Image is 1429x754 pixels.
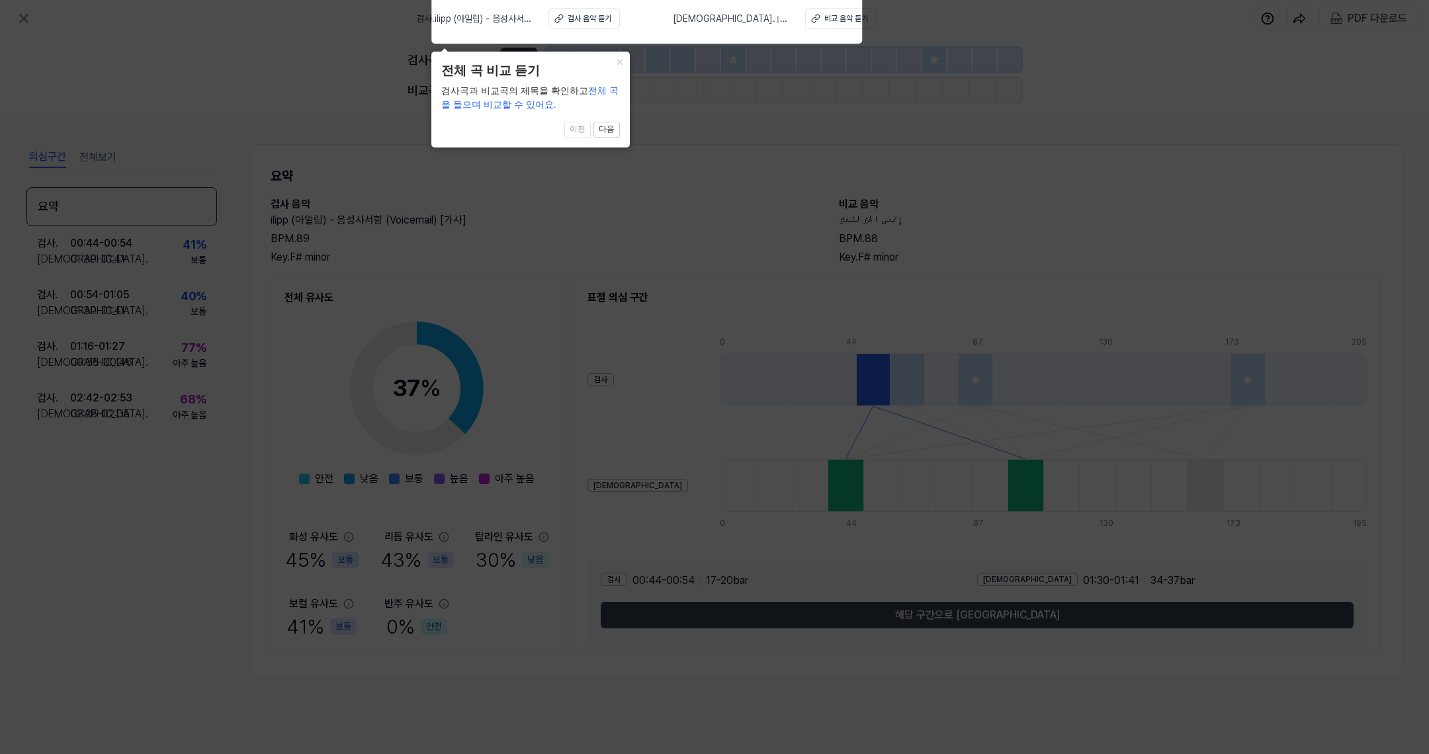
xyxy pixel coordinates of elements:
header: 전체 곡 비교 듣기 [441,62,620,81]
div: 검사 음악 듣기 [568,13,611,24]
span: 검사 . ilipp (아일립) - 음성사서함 (Voicemail) [가사] [416,12,533,26]
span: 전체 곡을 들으며 비교할 수 있어요. [441,85,619,110]
div: 검사곡과 비교곡의 제목을 확인하고 [441,84,620,112]
button: 검사 음악 듣기 [548,8,620,29]
div: 비교 음악 듣기 [824,13,868,24]
button: 다음 [593,122,620,138]
button: 비교 음악 듣기 [805,8,877,29]
button: Close [609,52,630,70]
span: [DEMOGRAPHIC_DATA] . إتمنى الخير للغير [673,12,789,26]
